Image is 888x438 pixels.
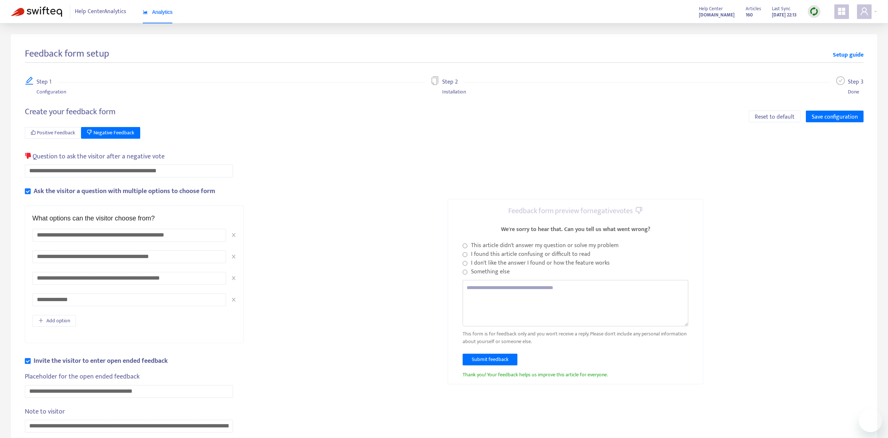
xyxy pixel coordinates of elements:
[11,7,62,17] img: Swifteq
[25,153,31,159] span: dislike
[859,409,882,432] iframe: Button to launch messaging window
[93,129,134,137] span: Negative Feedback
[25,420,233,433] input: Note to visitor
[848,88,864,96] div: Done
[25,76,34,85] span: edit
[37,76,57,88] div: Step 1
[471,241,619,250] label: This article didn't answer my question or solve my problem
[463,354,517,365] button: Submit feedback
[833,51,864,59] a: Setup guide
[837,7,846,16] span: appstore
[143,9,148,15] span: area-chart
[34,186,215,197] b: Ask the visitor a question with multiple options to choose form
[471,268,510,276] label: Something else
[699,11,735,19] a: [DOMAIN_NAME]
[34,356,168,366] b: Invite the visitor to enter open ended feedback
[471,250,590,259] label: I found this article confusing or difficult to read
[836,76,845,85] span: check-circle
[25,48,109,60] h3: Feedback form setup
[25,372,145,382] label: Placeholder for the open ended feedback
[231,276,236,281] span: close
[471,259,610,268] label: I don't like the answer I found or how the feature works
[37,88,66,96] div: Configuration
[772,5,791,13] span: Last Sync
[699,5,723,13] span: Help Center
[25,151,165,162] div: Question to ask the visitor after a negative vote
[812,112,858,122] span: Save configuration
[75,5,126,19] span: Help Center Analytics
[32,213,155,223] div: What options can the visitor choose from?
[472,356,509,364] span: Submit feedback
[508,207,643,215] h4: Feedback form preview for negative votes
[860,7,869,16] span: user
[755,112,795,122] span: Reset to default
[806,111,864,122] button: Save configuration
[463,371,688,379] p: Thank you! Your feedback helps us improve this article for everyone.
[430,76,439,85] span: copy
[25,407,70,417] label: Note to visitor
[848,76,864,88] div: Step 3
[442,76,464,88] div: Step 2
[501,225,650,234] div: We're sorry to hear that. Can you tell us what went wrong?
[25,107,116,117] h4: Create your feedback form
[25,127,81,139] button: Positive Feedback
[442,88,466,96] div: Installation
[46,317,70,325] span: Add option
[746,11,753,19] strong: 160
[37,129,75,137] span: Positive Feedback
[772,11,797,19] strong: [DATE] 22:13
[143,9,173,15] span: Analytics
[231,297,236,302] span: close
[231,254,236,259] span: close
[231,233,236,238] span: close
[25,385,233,398] input: Placeholder for the open ended feedback
[81,127,140,139] button: Negative Feedback
[38,318,43,323] span: plus
[463,330,688,345] p: This form is for feedback only and you won't receive a reply. Please don't include any personal i...
[32,315,76,327] button: Add option
[749,111,800,122] button: Reset to default
[809,7,819,16] img: sync.dc5367851b00ba804db3.png
[746,5,761,13] span: Articles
